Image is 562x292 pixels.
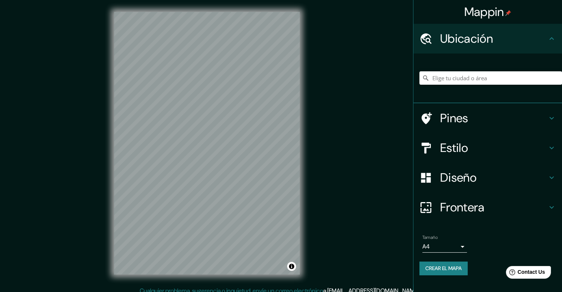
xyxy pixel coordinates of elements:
label: Tamaño [422,234,438,241]
input: Elige tu ciudad o área [419,71,562,85]
h4: Diseño [440,170,547,185]
canvas: Mapa [114,12,300,275]
button: Alternar atribución [287,262,296,271]
div: Diseño [413,163,562,192]
h4: Estilo [440,140,547,155]
h4: Ubicación [440,31,547,46]
button: Crear el mapa [419,262,468,275]
img: pin-icon.png [505,10,511,16]
div: Pines [413,103,562,133]
iframe: Help widget launcher [496,263,554,284]
font: Crear el mapa [425,264,462,273]
div: Estilo [413,133,562,163]
h4: Frontera [440,200,547,215]
div: A4 [422,241,467,253]
div: Ubicación [413,24,562,53]
h4: Pines [440,111,547,126]
div: Frontera [413,192,562,222]
font: Mappin [464,4,504,20]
